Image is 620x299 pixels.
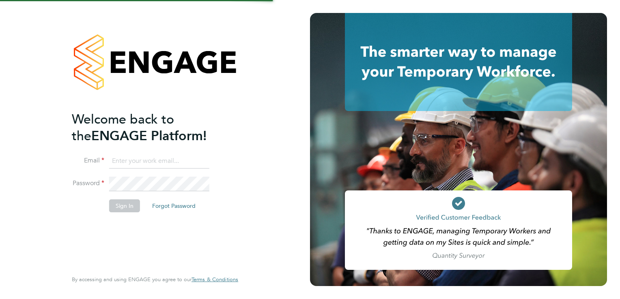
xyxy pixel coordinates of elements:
input: Enter your work email... [109,154,209,169]
span: Welcome back to the [72,111,174,144]
a: Terms & Conditions [192,276,238,283]
label: Email [72,156,104,165]
button: Forgot Password [146,199,202,212]
span: By accessing and using ENGAGE you agree to our [72,276,238,283]
button: Sign In [109,199,140,212]
label: Password [72,179,104,188]
span: Terms & Conditions [192,276,238,283]
h2: ENGAGE Platform! [72,111,230,144]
